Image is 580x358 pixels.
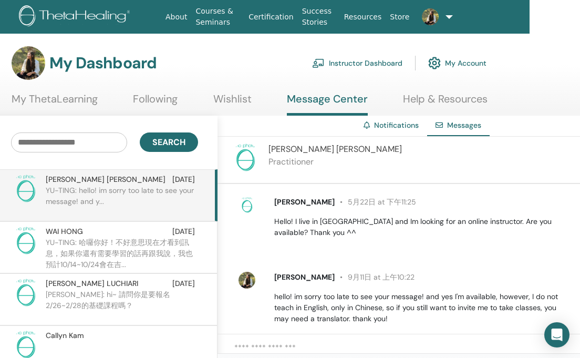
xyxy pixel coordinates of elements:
[46,237,198,269] p: YU-TING: 哈囉你好！不好意思現在才看到訊息，如果你還有需要學習的話再跟我說，我也預計10/14~10/24會在吉...
[172,174,195,185] span: [DATE]
[133,93,178,113] a: Following
[274,197,335,207] span: [PERSON_NAME]
[386,7,413,27] a: Store
[49,54,157,73] h3: My Dashboard
[11,226,40,255] img: no-photo.png
[239,272,255,289] img: default.jpg
[161,7,191,27] a: About
[403,93,488,113] a: Help & Resources
[374,120,419,130] a: Notifications
[46,185,198,217] p: YU-TING: hello! im sorry too late to see your message! and y...
[544,322,569,347] div: Open Intercom Messenger
[312,58,325,68] img: chalkboard-teacher.svg
[335,197,416,207] span: 5月22日 at 下午11:25
[46,226,83,237] span: WAI HONG
[274,272,335,282] span: [PERSON_NAME]
[172,226,195,237] span: [DATE]
[12,93,98,113] a: My ThetaLearning
[239,197,255,213] img: no-photo.png
[46,289,198,321] p: [PERSON_NAME]: hi~ 請問你是要報名2/26~2/28的基礎課程嗎？
[11,174,40,203] img: no-photo.png
[447,120,481,130] span: Messages
[298,2,340,32] a: Success Stories
[274,216,568,238] p: Hello! I live in [GEOGRAPHIC_DATA] and Im looking for an online instructor. Are you available? Th...
[340,7,386,27] a: Resources
[46,174,165,185] span: [PERSON_NAME] [PERSON_NAME]
[191,2,244,32] a: Courses & Seminars
[268,156,402,168] p: Practitioner
[46,330,84,341] span: Callyn Kam
[268,144,402,155] span: [PERSON_NAME] [PERSON_NAME]
[172,278,195,289] span: [DATE]
[19,5,134,29] img: logo.png
[231,143,260,172] img: no-photo.png
[46,278,138,289] span: [PERSON_NAME] LUCHIARI
[213,93,252,113] a: Wishlist
[152,137,185,148] span: Search
[274,291,568,324] p: hello! im sorry too late to see your message! and yes I'm available, however, I do not teach in E...
[312,52,402,75] a: Instructor Dashboard
[428,52,486,75] a: My Account
[422,8,439,25] img: default.jpg
[287,93,368,116] a: Message Center
[11,278,40,308] img: no-photo.png
[140,132,198,152] button: Search
[335,272,415,282] span: 9月11日 at 上午10:22
[428,54,441,72] img: cog.svg
[12,46,45,80] img: default.jpg
[244,7,297,27] a: Certification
